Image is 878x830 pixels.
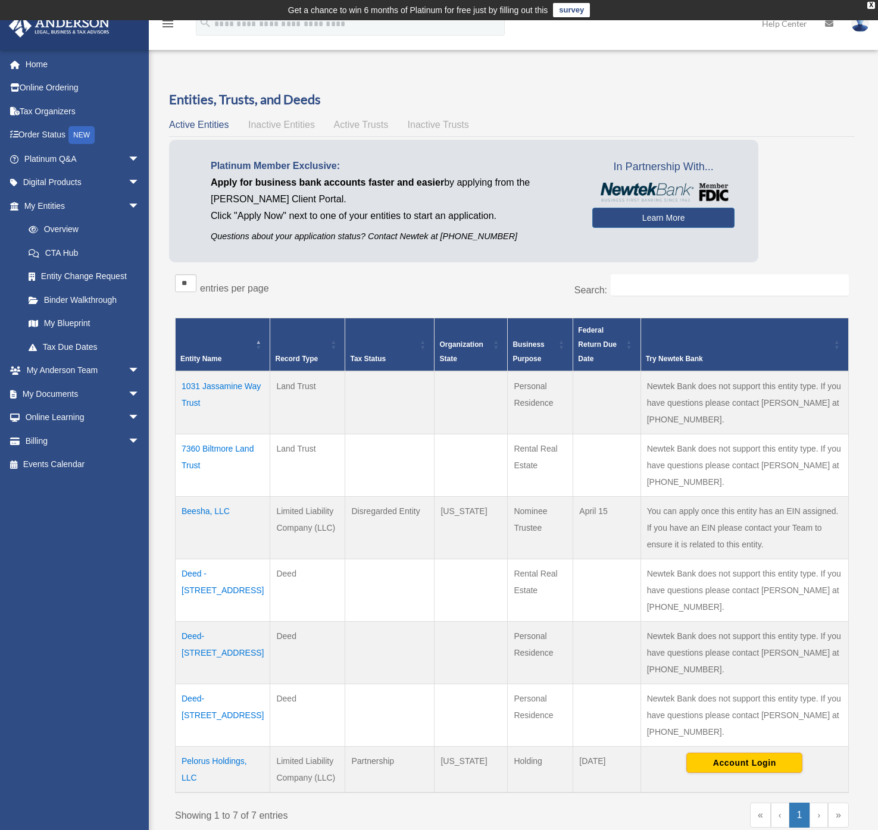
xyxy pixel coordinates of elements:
[199,16,212,29] i: search
[161,21,175,31] a: menu
[435,747,508,793] td: [US_STATE]
[8,359,158,383] a: My Anderson Teamarrow_drop_down
[508,622,573,684] td: Personal Residence
[17,312,152,336] a: My Blueprint
[851,15,869,32] img: User Pic
[640,497,848,559] td: You can apply once this entity has an EIN assigned. If you have an EIN please contact your Team t...
[211,158,574,174] p: Platinum Member Exclusive:
[270,497,345,559] td: Limited Liability Company (LLC)
[8,429,158,453] a: Billingarrow_drop_down
[128,171,152,195] span: arrow_drop_down
[17,218,146,242] a: Overview
[211,177,444,187] span: Apply for business bank accounts faster and easier
[17,288,152,312] a: Binder Walkthrough
[592,208,735,228] a: Learn More
[435,318,508,372] th: Organization State: Activate to sort
[573,497,640,559] td: April 15
[592,158,735,177] span: In Partnership With...
[17,335,152,359] a: Tax Due Dates
[598,183,729,202] img: NewtekBankLogoSM.png
[5,14,113,37] img: Anderson Advisors Platinum Portal
[345,747,435,793] td: Partnership
[128,429,152,453] span: arrow_drop_down
[17,265,152,289] a: Entity Change Request
[508,434,573,497] td: Rental Real Estate
[350,355,386,363] span: Tax Status
[176,684,270,747] td: Deed- [STREET_ADDRESS]
[176,622,270,684] td: Deed- [STREET_ADDRESS]
[270,434,345,497] td: Land Trust
[176,747,270,793] td: Pelorus Holdings, LLC
[68,126,95,144] div: NEW
[8,52,158,76] a: Home
[8,406,158,430] a: Online Learningarrow_drop_down
[175,803,503,824] div: Showing 1 to 7 of 7 entries
[867,2,875,9] div: close
[435,497,508,559] td: [US_STATE]
[8,194,152,218] a: My Entitiesarrow_drop_down
[211,174,574,208] p: by applying from the [PERSON_NAME] Client Portal.
[334,120,389,130] span: Active Trusts
[8,453,158,477] a: Events Calendar
[211,229,574,244] p: Questions about your application status? Contact Newtek at [PHONE_NUMBER]
[270,371,345,434] td: Land Trust
[128,406,152,430] span: arrow_drop_down
[345,318,435,372] th: Tax Status: Activate to sort
[275,355,318,363] span: Record Type
[270,622,345,684] td: Deed
[640,434,848,497] td: Newtek Bank does not support this entity type. If you have questions please contact [PERSON_NAME]...
[646,352,830,366] div: Try Newtek Bank
[128,147,152,171] span: arrow_drop_down
[508,747,573,793] td: Holding
[508,559,573,622] td: Rental Real Estate
[176,434,270,497] td: 7360 Biltmore Land Trust
[180,355,221,363] span: Entity Name
[345,497,435,559] td: Disregarded Entity
[270,318,345,372] th: Record Type: Activate to sort
[750,803,771,828] a: First
[640,371,848,434] td: Newtek Bank does not support this entity type. If you have questions please contact [PERSON_NAME]...
[553,3,590,17] a: survey
[508,371,573,434] td: Personal Residence
[8,123,158,148] a: Order StatusNEW
[513,340,544,363] span: Business Purpose
[8,147,158,171] a: Platinum Q&Aarrow_drop_down
[8,382,158,406] a: My Documentsarrow_drop_down
[408,120,469,130] span: Inactive Trusts
[270,684,345,747] td: Deed
[8,76,158,100] a: Online Ordering
[8,171,158,195] a: Digital Productsarrow_drop_down
[573,747,640,793] td: [DATE]
[176,497,270,559] td: Beesha, LLC
[578,326,617,363] span: Federal Return Due Date
[508,318,573,372] th: Business Purpose: Activate to sort
[640,684,848,747] td: Newtek Bank does not support this entity type. If you have questions please contact [PERSON_NAME]...
[161,17,175,31] i: menu
[169,90,855,109] h3: Entities, Trusts, and Deeds
[288,3,548,17] div: Get a chance to win 6 months of Platinum for free just by filling out this
[128,359,152,383] span: arrow_drop_down
[176,318,270,372] th: Entity Name: Activate to invert sorting
[248,120,315,130] span: Inactive Entities
[128,382,152,406] span: arrow_drop_down
[17,241,152,265] a: CTA Hub
[128,194,152,218] span: arrow_drop_down
[508,684,573,747] td: Personal Residence
[640,622,848,684] td: Newtek Bank does not support this entity type. If you have questions please contact [PERSON_NAME]...
[200,283,269,293] label: entries per page
[169,120,229,130] span: Active Entities
[176,371,270,434] td: 1031 Jassamine Way Trust
[8,99,158,123] a: Tax Organizers
[211,208,574,224] p: Click "Apply Now" next to one of your entities to start an application.
[270,747,345,793] td: Limited Liability Company (LLC)
[176,559,270,622] td: Deed - [STREET_ADDRESS]
[439,340,483,363] span: Organization State
[508,497,573,559] td: Nominee Trustee
[686,753,802,773] button: Account Login
[270,559,345,622] td: Deed
[640,318,848,372] th: Try Newtek Bank : Activate to sort
[686,757,802,767] a: Account Login
[574,285,607,295] label: Search:
[573,318,640,372] th: Federal Return Due Date: Activate to sort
